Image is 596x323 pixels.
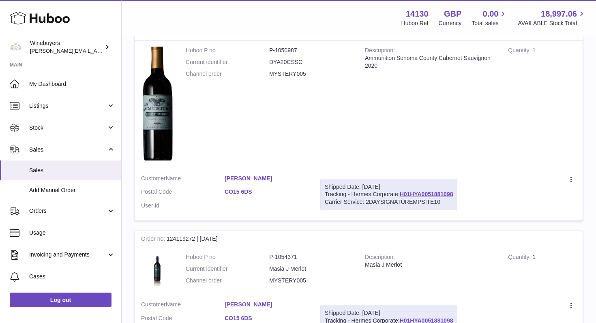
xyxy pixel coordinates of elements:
[29,207,107,215] span: Orders
[269,70,353,78] dd: MYSTERY005
[325,309,453,317] div: Shipped Date: [DATE]
[269,58,353,66] dd: DYA20CSSC
[29,186,115,194] span: Add Manual Order
[29,167,115,174] span: Sales
[186,253,269,261] dt: Huboo P no
[400,191,453,197] a: H01HYA0051881098
[141,202,225,210] dt: User Id
[325,183,453,191] div: Shipped Date: [DATE]
[29,80,115,88] span: My Dashboard
[269,47,353,54] dd: P-1050987
[518,19,586,27] span: AVAILABLE Stock Total
[141,188,225,198] dt: Postal Code
[472,19,508,27] span: Total sales
[29,102,107,110] span: Listings
[225,314,308,322] a: CO15 6DS
[29,251,107,259] span: Invoicing and Payments
[29,124,107,132] span: Stock
[508,254,532,262] strong: Quantity
[29,229,115,237] span: Usage
[10,41,22,53] img: peter@winebuyers.com
[29,273,115,280] span: Cases
[325,198,453,206] div: Carrier Service: 2DAYSIGNATUREMPSITE10
[502,247,583,295] td: 1
[30,39,103,55] div: Winebuyers
[406,9,429,19] strong: 14130
[141,253,174,286] img: 1755001043.jpg
[483,9,499,19] span: 0.00
[225,175,308,182] a: [PERSON_NAME]
[365,254,395,262] strong: Description
[541,9,577,19] span: 18,997.06
[29,146,107,154] span: Sales
[141,301,166,308] span: Customer
[365,47,395,56] strong: Description
[186,58,269,66] dt: Current identifier
[269,265,353,273] dd: Masia J Merlot
[225,301,308,308] a: [PERSON_NAME]
[141,235,167,244] strong: Order no
[269,277,353,284] dd: MYSTERY005
[269,253,353,261] dd: P-1054371
[320,179,457,211] div: Tracking - Hermes Corporate:
[472,9,508,27] a: 0.00 Total sales
[186,265,269,273] dt: Current identifier
[141,175,225,184] dt: Name
[10,293,111,307] a: Log out
[502,41,583,168] td: 1
[444,9,461,19] strong: GBP
[141,175,166,182] span: Customer
[401,19,429,27] div: Huboo Ref
[141,47,174,160] img: 1752081813.png
[186,277,269,284] dt: Channel order
[141,301,225,310] dt: Name
[365,261,496,269] div: Masia J Merlot
[439,19,462,27] div: Currency
[186,47,269,54] dt: Huboo P no
[365,54,496,70] div: Ammunition Sonoma County Cabernet Sauvignon 2020
[186,70,269,78] dt: Channel order
[225,188,308,196] a: CO15 6DS
[518,9,586,27] a: 18,997.06 AVAILABLE Stock Total
[135,231,583,247] div: 124119272 | [DATE]
[508,47,532,56] strong: Quantity
[30,47,163,54] span: [PERSON_NAME][EMAIL_ADDRESS][DOMAIN_NAME]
